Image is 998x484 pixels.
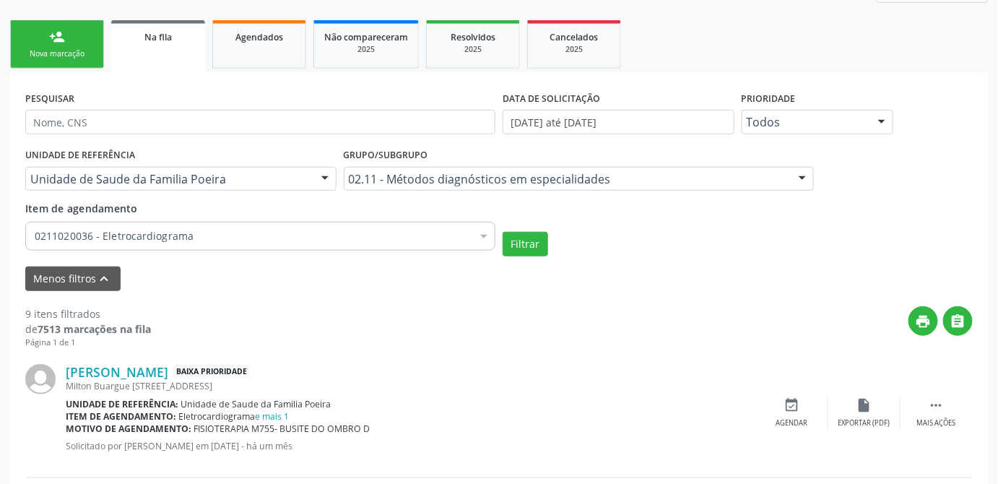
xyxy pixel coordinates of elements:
label: PESQUISAR [25,87,74,110]
span: 0211020036 - Eletrocardiograma [35,229,472,243]
div: Milton Buargue [STREET_ADDRESS] [66,380,756,392]
span: 02.11 - Métodos diagnósticos em especialidades [349,172,784,186]
i:  [929,397,945,413]
div: Página 1 de 1 [25,337,151,349]
span: FISIOTERAPIA M755- BUSITE DO OMBRO D [194,423,370,435]
div: Mais ações [917,418,956,428]
span: Não compareceram [324,31,408,43]
div: Nova marcação [21,48,93,59]
p: Solicitado por [PERSON_NAME] em [DATE] - há um mês [66,440,756,452]
b: Unidade de referência: [66,398,178,410]
div: 9 itens filtrados [25,306,151,321]
div: Exportar (PDF) [838,418,890,428]
div: Agendar [776,418,808,428]
label: UNIDADE DE REFERÊNCIA [25,144,135,167]
button:  [943,306,973,336]
div: 2025 [538,44,610,55]
span: Todos [747,115,864,129]
i:  [950,314,966,329]
i: print [916,314,932,329]
div: 2025 [324,44,408,55]
button: print [908,306,938,336]
span: Agendados [235,31,283,43]
i: event_available [784,397,800,413]
div: 2025 [437,44,509,55]
span: Unidade de Saude da Familia Poeira [30,172,307,186]
img: img [25,364,56,394]
strong: 7513 marcações na fila [38,322,151,336]
span: Item de agendamento [25,202,138,215]
button: Filtrar [503,232,548,256]
b: Motivo de agendamento: [66,423,191,435]
span: Baixa Prioridade [173,365,250,380]
input: Selecione um intervalo [503,110,734,134]
input: Nome, CNS [25,110,495,134]
i: insert_drive_file [856,397,872,413]
label: Prioridade [742,87,796,110]
span: Cancelados [550,31,599,43]
label: DATA DE SOLICITAÇÃO [503,87,600,110]
span: Unidade de Saude da Familia Poeira [181,398,331,410]
a: e mais 1 [256,410,290,423]
button: Menos filtroskeyboard_arrow_up [25,267,121,292]
span: Resolvidos [451,31,495,43]
div: de [25,321,151,337]
b: Item de agendamento: [66,410,176,423]
div: person_add [49,29,65,45]
span: Na fila [144,31,172,43]
span: Eletrocardiograma [179,410,290,423]
a: [PERSON_NAME] [66,364,168,380]
label: Grupo/Subgrupo [344,144,428,167]
i: keyboard_arrow_up [97,271,113,287]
